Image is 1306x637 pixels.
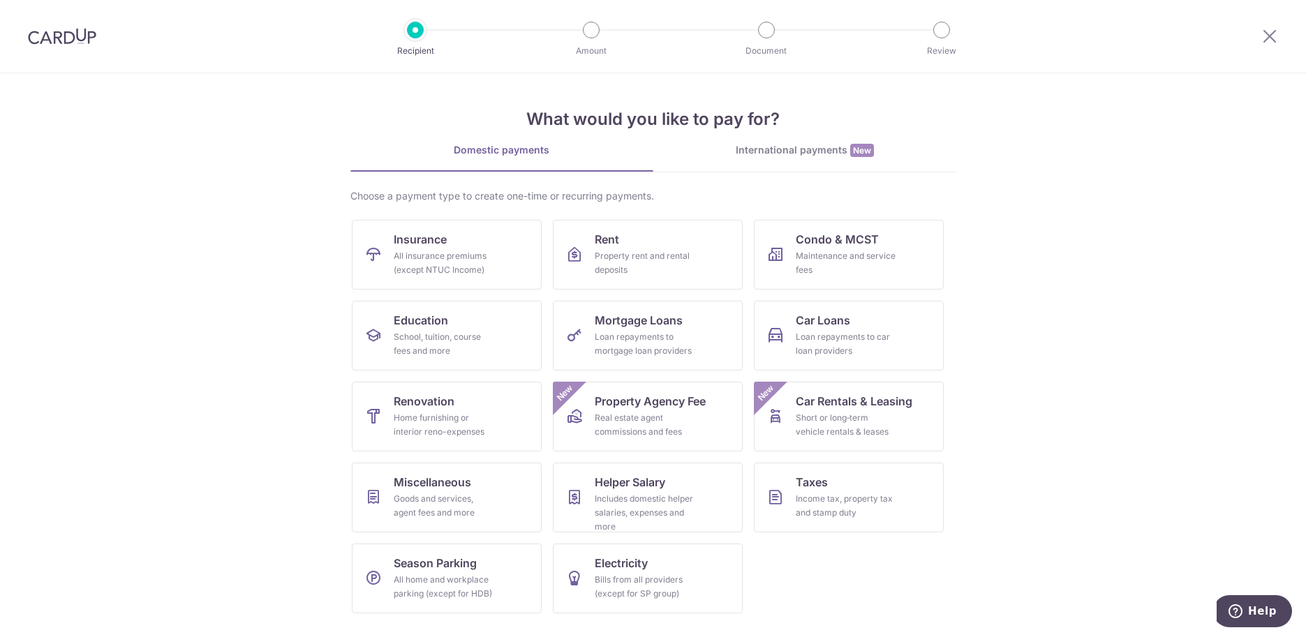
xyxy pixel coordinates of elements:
[394,573,494,601] div: All home and workplace parking (except for HDB)
[28,28,96,45] img: CardUp
[595,555,648,571] span: Electricity
[553,463,743,532] a: Helper SalaryIncludes domestic helper salaries, expenses and more
[350,107,956,132] h4: What would you like to pay for?
[553,301,743,370] a: Mortgage LoansLoan repayments to mortgage loan providers
[394,411,494,439] div: Home furnishing or interior reno-expenses
[595,231,619,248] span: Rent
[796,492,896,520] div: Income tax, property tax and stamp duty
[394,474,471,490] span: Miscellaneous
[553,544,743,613] a: ElectricityBills from all providers (except for SP group)
[595,249,695,277] div: Property rent and rental deposits
[553,220,743,290] a: RentProperty rent and rental deposits
[796,312,850,329] span: Car Loans
[394,231,447,248] span: Insurance
[553,382,743,451] a: Property Agency FeeReal estate agent commissions and feesNew
[754,301,944,370] a: Car LoansLoan repayments to car loan providers
[595,474,665,490] span: Helper Salary
[595,393,706,410] span: Property Agency Fee
[595,492,695,534] div: Includes domestic helper salaries, expenses and more
[715,44,818,58] p: Document
[394,249,494,277] div: All insurance premiums (except NTUC Income)
[394,393,454,410] span: Renovation
[754,463,944,532] a: TaxesIncome tax, property tax and stamp duty
[1217,595,1292,630] iframe: Opens a widget where you can find more information
[754,220,944,290] a: Condo & MCSTMaintenance and service fees
[796,330,896,358] div: Loan repayments to car loan providers
[352,220,542,290] a: InsuranceAll insurance premiums (except NTUC Income)
[394,312,448,329] span: Education
[796,411,896,439] div: Short or long‑term vehicle rentals & leases
[890,44,993,58] p: Review
[595,330,695,358] div: Loan repayments to mortgage loan providers
[796,474,828,490] span: Taxes
[595,411,695,439] div: Real estate agent commissions and fees
[796,393,912,410] span: Car Rentals & Leasing
[352,301,542,370] a: EducationSchool, tuition, course fees and more
[754,382,944,451] a: Car Rentals & LeasingShort or long‑term vehicle rentals & leasesNew
[850,144,874,157] span: New
[352,544,542,613] a: Season ParkingAll home and workplace parking (except for HDB)
[352,463,542,532] a: MiscellaneousGoods and services, agent fees and more
[394,555,477,571] span: Season Parking
[540,44,643,58] p: Amount
[595,573,695,601] div: Bills from all providers (except for SP group)
[364,44,467,58] p: Recipient
[350,189,956,203] div: Choose a payment type to create one-time or recurring payments.
[796,231,879,248] span: Condo & MCST
[352,382,542,451] a: RenovationHome furnishing or interior reno-expenses
[350,143,653,157] div: Domestic payments
[394,492,494,520] div: Goods and services, agent fees and more
[394,330,494,358] div: School, tuition, course fees and more
[653,143,956,158] div: International payments
[553,382,576,405] span: New
[595,312,683,329] span: Mortgage Loans
[754,382,777,405] span: New
[796,249,896,277] div: Maintenance and service fees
